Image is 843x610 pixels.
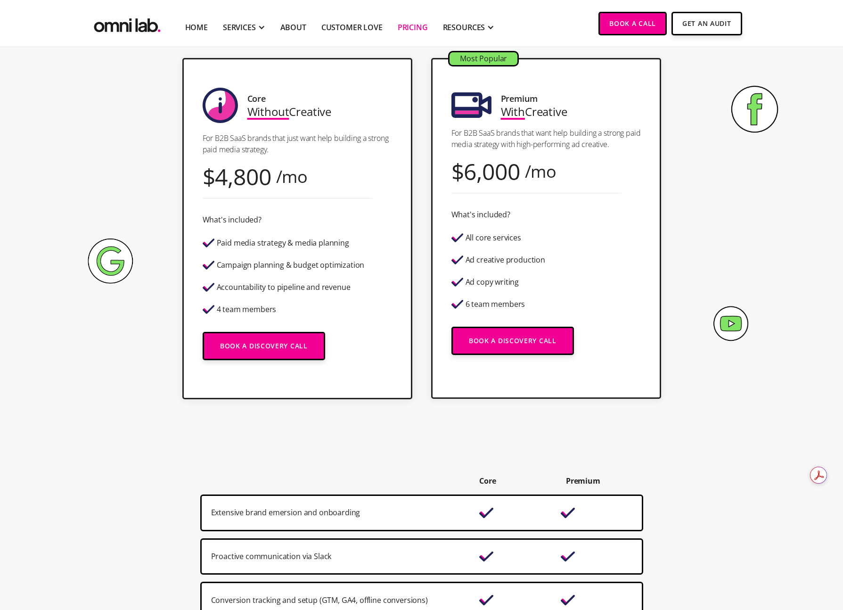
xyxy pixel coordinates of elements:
a: Book a Call [598,12,667,35]
p: For B2B SaaS brands that just want help building a strong paid media strategy. [203,132,392,155]
div: Conversion tracking and setup (GTM, GA4, offline conversions) [211,594,470,607]
a: Get An Audit [671,12,742,35]
div: Creative [247,105,332,118]
div: Campaign planning & budget optimization [217,261,365,269]
div: $ [451,165,464,178]
div: RESOURCES [443,22,485,33]
div: Proactive communication via Slack [211,550,470,563]
img: Omni Lab: B2B SaaS Demand Generation Agency [92,12,163,35]
div: /mo [276,170,308,183]
div: Ad creative production [466,256,545,264]
div: Premium [501,92,538,105]
div: All core services [466,234,521,242]
div: 4 team members [217,305,277,313]
div: Creative [501,105,567,118]
div: Core [247,92,266,105]
div: What's included? [451,208,510,221]
a: Book a Discovery Call [203,332,325,360]
a: About [280,22,306,33]
div: Accountability to pipeline and revenue [217,283,351,291]
a: Pricing [398,22,428,33]
a: Home [185,22,208,33]
span: With [501,104,525,119]
div: Most Popular [450,52,517,65]
div: 6 team members [466,300,525,308]
div: Premium [566,475,643,487]
iframe: Chat Widget [673,501,843,610]
div: /mo [525,165,557,178]
div: Core [479,475,557,487]
div: Extensive brand emersion and onboarding [211,506,470,519]
div: SERVICES [223,22,256,33]
div: 6,000 [464,165,520,178]
a: Customer Love [321,22,383,33]
div: Ad copy writing [466,278,519,286]
span: Without [247,104,289,119]
div: 4,800 [215,170,271,183]
div: Paid media strategy & media planning [217,239,349,247]
div: $ [203,170,215,183]
a: home [92,12,163,35]
p: For B2B SaaS brands that want help building a strong paid media strategy with high-performing ad ... [451,127,641,150]
div: What's included? [203,214,262,226]
a: Book a Discovery Call [451,327,574,355]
